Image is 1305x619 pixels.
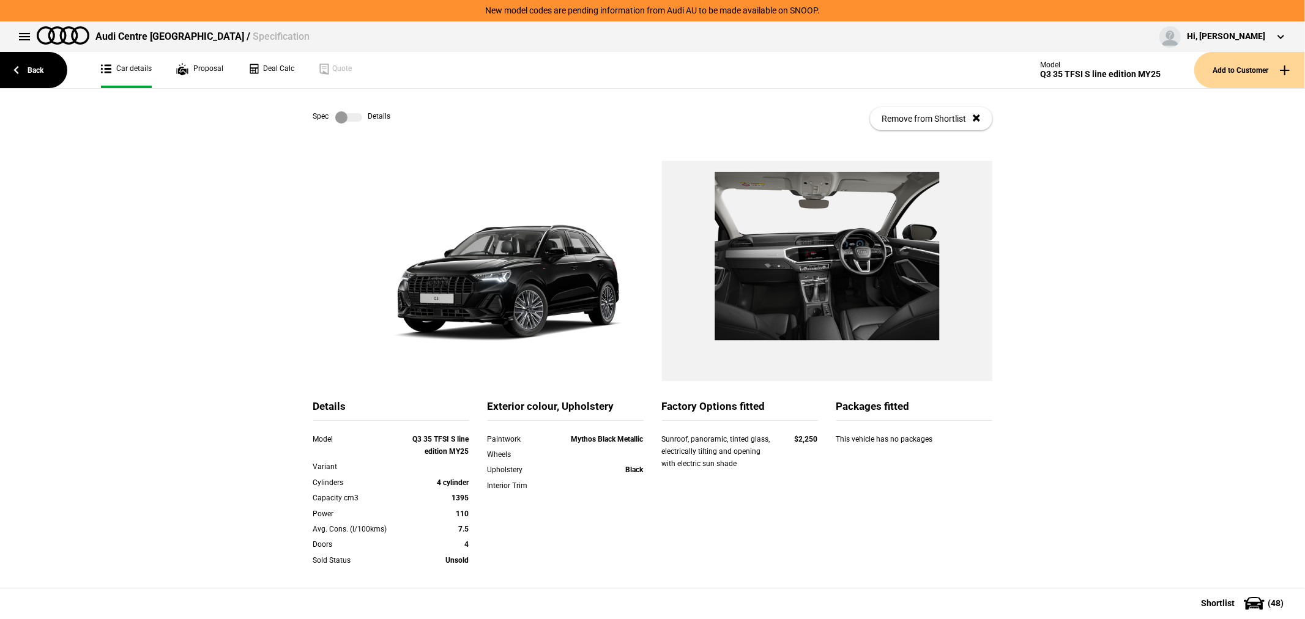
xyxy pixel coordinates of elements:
[662,433,771,470] div: Sunroof, panoramic, tinted glass, electrically tilting and opening with electric sun shade
[313,554,407,566] div: Sold Status
[1268,599,1284,607] span: ( 48 )
[313,492,407,504] div: Capacity cm3
[870,107,992,130] button: Remove from Shortlist
[488,399,644,421] div: Exterior colour, Upholstery
[437,478,469,487] strong: 4 cylinder
[662,399,818,421] div: Factory Options fitted
[459,525,469,533] strong: 7.5
[1183,588,1305,618] button: Shortlist(48)
[176,52,223,88] a: Proposal
[446,556,469,565] strong: Unsold
[248,52,294,88] a: Deal Calc
[456,510,469,518] strong: 110
[488,448,550,461] div: Wheels
[836,399,992,421] div: Packages fitted
[488,464,550,476] div: Upholstery
[1040,69,1161,80] div: Q3 35 TFSI S line edition MY25
[626,465,644,474] strong: Black
[571,435,644,443] strong: Mythos Black Metallic
[465,540,469,549] strong: 4
[1187,31,1265,43] div: Hi, [PERSON_NAME]
[313,538,407,550] div: Doors
[836,433,992,458] div: This vehicle has no packages
[1194,52,1305,88] button: Add to Customer
[452,494,469,502] strong: 1395
[1201,599,1235,607] span: Shortlist
[488,480,550,492] div: Interior Trim
[313,508,407,520] div: Power
[101,52,152,88] a: Car details
[313,111,391,124] div: Spec Details
[488,433,550,445] div: Paintwork
[313,476,407,489] div: Cylinders
[313,433,407,445] div: Model
[795,435,818,443] strong: $2,250
[313,399,469,421] div: Details
[95,30,310,43] div: Audi Centre [GEOGRAPHIC_DATA] /
[253,31,310,42] span: Specification
[37,26,89,45] img: audi.png
[1040,61,1161,69] div: Model
[313,461,407,473] div: Variant
[413,435,469,456] strong: Q3 35 TFSI S line edition MY25
[313,523,407,535] div: Avg. Cons. (l/100kms)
